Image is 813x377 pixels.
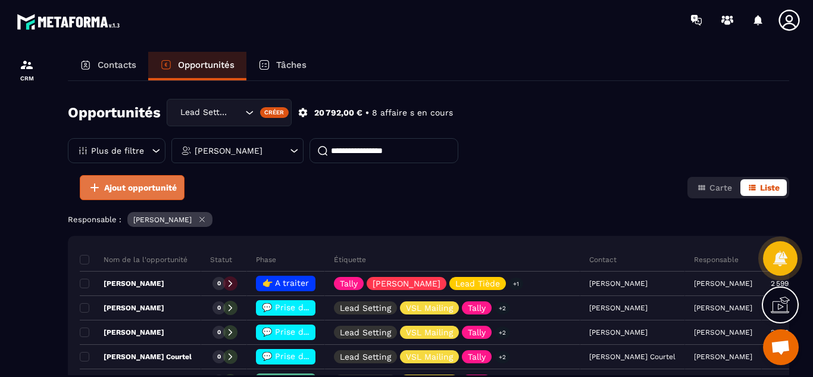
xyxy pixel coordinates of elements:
[709,183,732,192] span: Carte
[694,304,752,312] p: [PERSON_NAME]
[148,52,246,80] a: Opportunités
[262,278,309,288] span: 👉 A traiter
[68,101,161,124] h2: Opportunités
[217,279,221,288] p: 0
[195,147,262,155] p: [PERSON_NAME]
[495,302,510,314] p: +2
[763,329,799,365] div: Ouvrir le chat
[694,255,739,264] p: Responsable
[133,216,192,224] p: [PERSON_NAME]
[210,255,232,264] p: Statut
[314,107,362,119] p: 20 792,00 €
[334,255,366,264] p: Étiquette
[17,11,124,33] img: logo
[80,352,192,362] p: [PERSON_NAME] Courtel
[406,304,453,312] p: VSL Mailing
[373,279,440,288] p: [PERSON_NAME]
[80,328,164,337] p: [PERSON_NAME]
[80,279,164,288] p: [PERSON_NAME]
[80,255,187,264] p: Nom de la l'opportunité
[276,60,307,70] p: Tâches
[365,107,369,119] p: •
[340,353,391,361] p: Lead Setting
[68,52,148,80] a: Contacts
[230,106,242,119] input: Search for option
[177,106,230,119] span: Lead Setting
[690,179,739,196] button: Carte
[80,303,164,313] p: [PERSON_NAME]
[340,328,391,337] p: Lead Setting
[260,107,289,118] div: Créer
[372,107,453,119] p: 8 affaire s en cours
[262,351,380,361] span: 💬 Prise de contact effectué
[262,303,380,312] span: 💬 Prise de contact effectué
[246,52,318,80] a: Tâches
[455,279,500,288] p: Lead Tiède
[589,255,617,264] p: Contact
[406,353,453,361] p: VSL Mailing
[217,304,221,312] p: 0
[771,328,806,337] p: 2 599,00 €
[495,326,510,339] p: +2
[167,99,292,126] div: Search for option
[694,328,752,337] p: [PERSON_NAME]
[256,255,276,264] p: Phase
[694,279,752,288] p: [PERSON_NAME]
[468,328,486,337] p: Tally
[91,147,144,155] p: Plus de filtre
[104,182,177,194] span: Ajout opportunité
[80,175,185,200] button: Ajout opportunité
[340,304,391,312] p: Lead Setting
[3,49,51,91] a: formationformationCRM
[468,304,486,312] p: Tally
[262,327,380,337] span: 💬 Prise de contact effectué
[495,351,510,363] p: +2
[217,328,221,337] p: 0
[178,60,234,70] p: Opportunités
[740,179,787,196] button: Liste
[509,278,523,290] p: +1
[340,279,358,288] p: Tally
[217,353,221,361] p: 0
[68,215,121,224] p: Responsable :
[406,328,453,337] p: VSL Mailing
[98,60,136,70] p: Contacts
[20,58,34,72] img: formation
[3,75,51,82] p: CRM
[694,353,752,361] p: [PERSON_NAME]
[468,353,486,361] p: Tally
[760,183,780,192] span: Liste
